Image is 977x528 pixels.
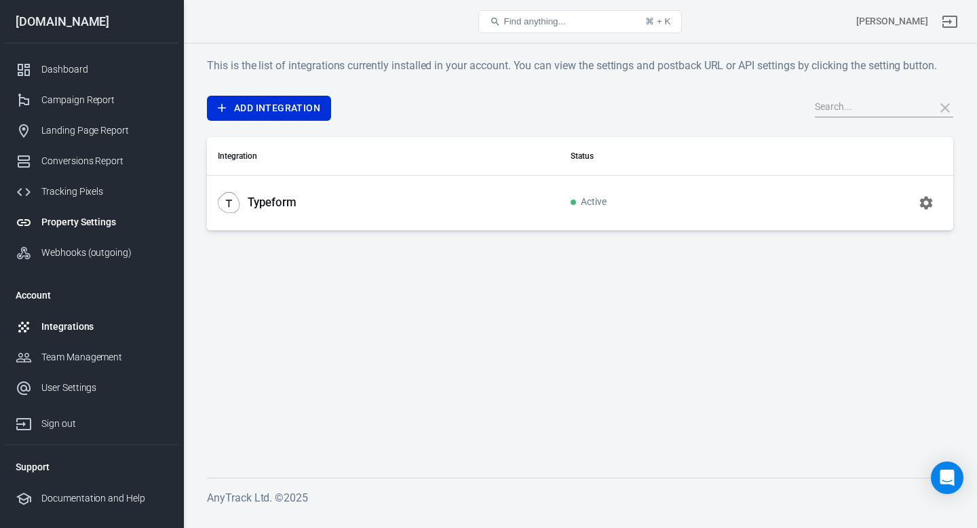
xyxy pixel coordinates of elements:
h6: This is the list of integrations currently installed in your account. You can view the settings a... [207,57,953,74]
a: Team Management [5,342,178,373]
th: Integration [207,137,560,176]
a: Dashboard [5,54,178,85]
div: User Settings [41,381,168,395]
th: Status [560,137,762,176]
a: Sign out [934,5,966,38]
div: Conversions Report [41,154,168,168]
div: Account id: QCHD6y0d [856,14,928,29]
li: Support [5,451,178,483]
div: [DOMAIN_NAME] [5,16,178,28]
p: Typeform [248,195,296,210]
button: Find anything...⌘ + K [478,10,682,33]
span: Active [571,197,607,208]
img: Typeform [218,192,240,214]
div: Sign out [41,417,168,431]
a: Conversions Report [5,146,178,176]
div: Documentation and Help [41,491,168,506]
div: Webhooks (outgoing) [41,246,168,260]
a: Sign out [5,403,178,439]
div: Team Management [41,350,168,364]
div: Campaign Report [41,93,168,107]
div: ⌘ + K [645,16,670,26]
a: Add Integration [207,96,331,121]
a: Integrations [5,312,178,342]
div: Integrations [41,320,168,334]
h6: AnyTrack Ltd. © 2025 [207,489,953,506]
a: Campaign Report [5,85,178,115]
div: Landing Page Report [41,124,168,138]
a: Landing Page Report [5,115,178,146]
a: Property Settings [5,207,178,238]
div: Dashboard [41,62,168,77]
a: Webhooks (outgoing) [5,238,178,268]
a: Tracking Pixels [5,176,178,207]
div: Property Settings [41,215,168,229]
span: Find anything... [503,16,565,26]
div: Tracking Pixels [41,185,168,199]
input: Search... [815,99,923,117]
div: Open Intercom Messenger [931,461,963,494]
a: User Settings [5,373,178,403]
li: Account [5,279,178,312]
